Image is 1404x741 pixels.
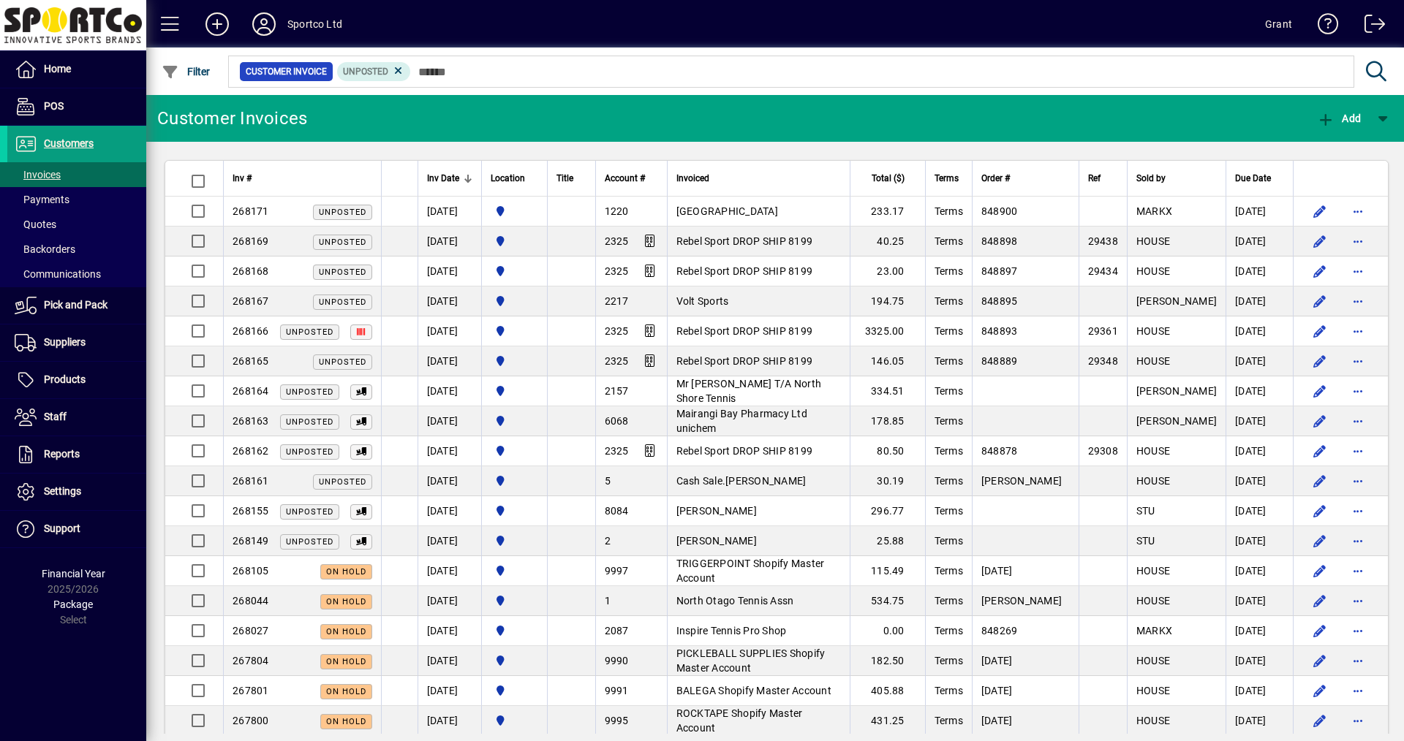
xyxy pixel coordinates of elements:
[491,533,538,549] span: Sportco Ltd Warehouse
[286,447,333,457] span: Unposted
[157,107,307,130] div: Customer Invoices
[44,411,67,422] span: Staff
[981,565,1013,577] span: [DATE]
[605,235,629,247] span: 2325
[44,448,80,460] span: Reports
[1226,466,1293,496] td: [DATE]
[1346,349,1370,373] button: More options
[605,325,629,337] span: 2325
[286,327,333,337] span: Unposted
[44,137,94,149] span: Customers
[1346,289,1370,313] button: More options
[7,237,146,262] a: Backorders
[233,355,269,367] span: 268165
[1226,556,1293,586] td: [DATE]
[605,475,611,487] span: 5
[326,657,366,666] span: On hold
[343,66,388,77] span: Unposted
[233,685,269,696] span: 267801
[1088,170,1118,186] div: Ref
[1226,227,1293,256] td: [DATE]
[319,297,366,307] span: Unposted
[233,235,269,247] span: 268169
[491,593,538,609] span: Sportco Ltd Warehouse
[850,616,925,646] td: 0.00
[1136,325,1170,337] span: HOUSE
[935,170,959,186] span: Terms
[676,378,822,404] span: Mr [PERSON_NAME] T/A North Shore Tennis
[1308,409,1332,433] button: Edit
[418,646,481,676] td: [DATE]
[850,256,925,286] td: 23.00
[605,415,629,427] span: 6068
[935,685,963,696] span: Terms
[491,653,538,669] span: Sportco Ltd Warehouse
[981,170,1070,186] div: Order #
[1308,649,1332,672] button: Edit
[1136,205,1172,217] span: MARKX
[1346,529,1370,552] button: More options
[233,565,269,577] span: 268105
[850,436,925,466] td: 80.50
[418,436,481,466] td: [DATE]
[418,256,481,286] td: [DATE]
[491,170,538,186] div: Location
[233,170,372,186] div: Inv #
[7,399,146,436] a: Staff
[850,316,925,346] td: 3325.00
[850,197,925,227] td: 233.17
[491,263,538,279] span: Sportco Ltd Warehouse
[233,505,269,517] span: 268155
[850,496,925,526] td: 296.77
[556,170,586,186] div: Title
[1226,676,1293,706] td: [DATE]
[850,526,925,556] td: 25.88
[935,505,963,517] span: Terms
[935,325,963,337] span: Terms
[418,676,481,706] td: [DATE]
[981,685,1013,696] span: [DATE]
[44,299,107,311] span: Pick and Pack
[233,715,269,726] span: 267800
[491,563,538,579] span: Sportco Ltd Warehouse
[1136,625,1172,636] span: MARKX
[1307,3,1339,50] a: Knowledge Base
[1136,415,1217,427] span: [PERSON_NAME]
[1136,295,1217,307] span: [PERSON_NAME]
[605,355,629,367] span: 2325
[1226,316,1293,346] td: [DATE]
[1265,12,1292,36] div: Grant
[605,685,629,696] span: 9991
[1088,170,1101,186] span: Ref
[418,466,481,496] td: [DATE]
[1136,170,1166,186] span: Sold by
[676,595,794,607] span: North Otago Tennis Assn
[326,627,366,636] span: On hold
[1226,376,1293,406] td: [DATE]
[15,243,75,255] span: Backorders
[1346,319,1370,343] button: More options
[427,170,472,186] div: Inv Date
[418,376,481,406] td: [DATE]
[326,687,366,696] span: On hold
[1346,469,1370,493] button: More options
[935,475,963,487] span: Terms
[1136,355,1170,367] span: HOUSE
[418,316,481,346] td: [DATE]
[194,11,241,37] button: Add
[676,558,825,584] span: TRIGGERPOINT Shopify Master Account
[1136,505,1155,517] span: STU
[935,565,963,577] span: Terms
[7,362,146,398] a: Products
[850,346,925,376] td: 146.05
[1226,706,1293,736] td: [DATE]
[287,12,342,36] div: Sportco Ltd
[418,706,481,736] td: [DATE]
[605,205,629,217] span: 1220
[605,505,629,517] span: 8084
[556,170,573,186] span: Title
[418,227,481,256] td: [DATE]
[1136,265,1170,277] span: HOUSE
[850,556,925,586] td: 115.49
[935,595,963,607] span: Terms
